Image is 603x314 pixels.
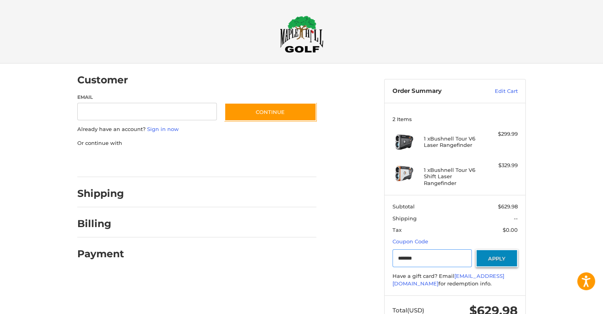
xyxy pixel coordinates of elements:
[424,135,484,148] h4: 1 x Bushnell Tour V6 Laser Rangefinder
[77,139,316,147] p: Or continue with
[498,203,518,210] span: $629.98
[392,249,472,267] input: Gift Certificate or Coupon Code
[392,272,518,288] div: Have a gift card? Email for redemption info.
[280,15,324,53] img: Maple Hill Golf
[77,74,128,86] h2: Customer
[392,116,518,122] h3: 2 Items
[142,155,201,169] iframe: PayPal-paylater
[392,227,402,233] span: Tax
[538,293,603,314] iframe: Google Customer Reviews
[476,249,518,267] button: Apply
[77,94,217,101] label: Email
[77,125,316,133] p: Already have an account?
[75,155,134,169] iframe: PayPal-paypal
[503,227,518,233] span: $0.00
[77,187,124,200] h2: Shipping
[486,162,518,170] div: $329.99
[392,238,428,245] a: Coupon Code
[392,215,417,222] span: Shipping
[478,87,518,95] a: Edit Cart
[147,126,179,132] a: Sign in now
[224,103,316,121] button: Continue
[514,215,518,222] span: --
[77,248,124,260] h2: Payment
[392,306,424,314] span: Total (USD)
[77,218,124,230] h2: Billing
[486,130,518,138] div: $299.99
[209,155,269,169] iframe: PayPal-venmo
[392,203,415,210] span: Subtotal
[392,87,478,95] h3: Order Summary
[424,167,484,186] h4: 1 x Bushnell Tour V6 Shift Laser Rangefinder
